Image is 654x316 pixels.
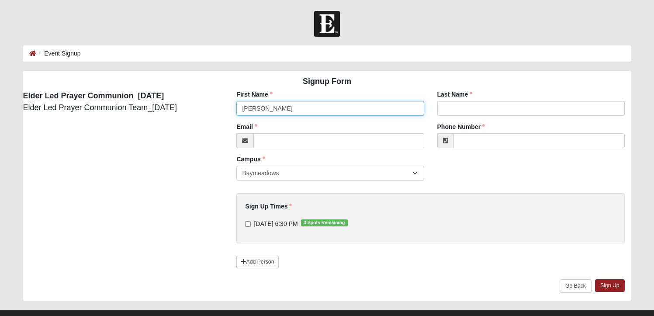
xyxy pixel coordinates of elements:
[236,122,257,131] label: Email
[23,77,631,87] h4: Signup Form
[245,202,292,211] label: Sign Up Times
[301,219,348,226] span: 3 Spots Remaining
[254,220,298,227] span: [DATE] 6:30 PM
[16,90,223,114] div: Elder Led Prayer Communion Team_[DATE]
[236,90,272,99] label: First Name
[595,279,625,292] a: Sign Up
[236,155,265,163] label: Campus
[23,91,164,100] strong: Elder Led Prayer Communion_[DATE]
[437,122,485,131] label: Phone Number
[560,279,592,293] a: Go Back
[437,90,473,99] label: Last Name
[245,221,251,227] input: [DATE] 6:30 PM3 Spots Remaining
[314,11,340,37] img: Church of Eleven22 Logo
[236,256,279,268] a: Add Person
[36,49,80,58] li: Event Signup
